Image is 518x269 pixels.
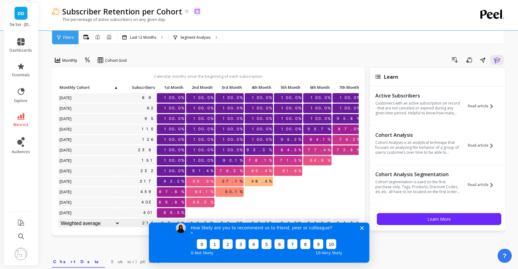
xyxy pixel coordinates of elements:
[63,35,74,40] span: Filters
[309,156,332,165] span: 64.9%
[186,219,214,228] p: 82.3%
[217,85,242,90] span: 3rd Month
[163,166,185,176] span: 100.0%
[191,166,214,176] span: 91.4%
[120,83,149,93] div: Toggle SortBy
[274,219,302,228] p: 84.2%
[52,17,166,22] p: The percentage of active subscribers on any given day.
[58,104,73,113] span: [DATE]
[336,114,361,123] span: 95.8%
[10,48,32,53] span: dashboards
[141,125,157,134] a: 115
[303,219,332,228] p: 84.9%
[303,83,332,93] div: Toggle SortBy
[180,35,210,40] p: Segment Analysis
[332,83,361,93] div: Toggle SortBy
[468,131,498,160] button: Read article
[12,149,30,154] span: audiences
[58,187,73,196] span: [DATE]
[468,104,489,109] span: Read article
[275,85,300,90] span: 5th Month
[162,177,185,186] span: 92.2%
[247,156,273,165] span: 78.1%
[142,208,157,217] a: 401
[186,83,214,92] p: 2nd Month
[157,83,186,93] div: Toggle SortBy
[218,166,244,176] span: 76.3%
[245,145,273,155] span: 93.3%
[14,98,28,103] span: explore
[468,92,498,120] button: Read article
[149,223,369,263] iframe: Survey by Kateryna from Peel
[309,93,332,102] span: 100.0%
[192,145,214,155] span: 100.0%
[250,177,273,186] span: 48.4%
[215,83,244,93] div: Toggle SortBy
[158,187,185,196] span: 87.8%
[163,145,185,155] span: 100.0%
[53,259,104,265] span: Chart Data
[222,156,244,165] span: 90.1%
[192,156,214,165] span: 100.0%
[15,248,27,260] img: profile picture
[468,143,489,148] span: Read article
[141,135,157,144] a: 126
[58,135,73,144] span: [DATE]
[375,93,460,99] p: Active Subscribers
[62,6,182,17] p: Subscriber Retention per Cohort
[121,85,155,90] span: Subscribers
[192,177,214,186] span: 69.6%
[215,219,244,228] p: 78.0%
[303,83,332,92] p: 6th Month
[334,85,359,90] span: 7th Month
[58,166,73,176] span: [DATE]
[244,83,274,93] div: Toggle SortBy
[111,259,159,265] span: Subscriptions
[375,180,460,194] p: Cohort segmentation is used on the first purchase only. Tags, Products, Discount Codes, etc.etc. ...
[120,219,157,228] p: 216
[338,135,361,144] span: 76.2%
[309,104,332,113] span: 100.0%
[105,57,127,63] span: Cohort Grid
[137,145,157,155] a: 239
[194,187,214,196] span: 64.1%
[14,122,29,127] span: metrics
[245,219,273,228] p: 82.5%
[222,114,244,123] span: 100.0%
[58,83,87,93] div: Toggle SortBy
[163,135,185,144] span: 100.0%
[58,145,73,155] span: [DATE]
[336,145,361,155] span: 72.8%
[224,187,244,196] span: 50.1%
[274,83,302,92] p: 5th Month
[192,104,214,113] span: 100.0%
[163,114,185,123] span: 100.0%
[192,114,214,123] span: 100.0%
[427,216,451,222] span: Learn More
[337,125,361,134] span: 87.0%
[306,125,332,134] span: 95.7%
[498,249,512,263] button: ?
[58,93,73,102] span: [DATE]
[139,187,157,196] a: 459
[194,9,200,14] img: api.skio.svg
[280,104,302,113] span: 100.0%
[58,125,73,134] span: [DATE]
[187,85,213,90] span: 2nd Month
[158,85,183,90] span: 1st Month
[58,114,73,123] span: [DATE]
[52,8,59,15] img: header icon
[332,219,361,228] p: 84.3%
[192,135,214,144] span: 100.0%
[222,104,244,113] span: 100.0%
[58,198,73,207] span: [DATE]
[139,166,157,176] a: 232
[377,213,501,225] button: Learn More
[384,73,398,80] span: Learn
